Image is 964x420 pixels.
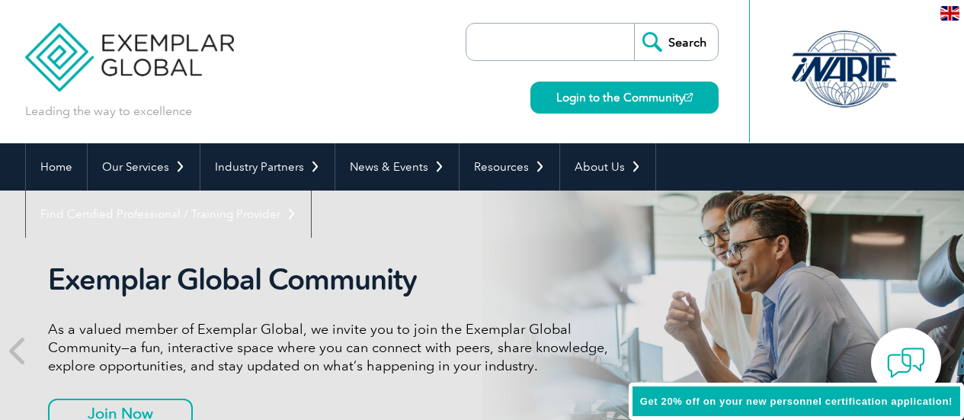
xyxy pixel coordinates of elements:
img: en [940,6,959,21]
span: Get 20% off on your new personnel certification application! [640,396,953,407]
p: Leading the way to excellence [25,103,192,120]
input: Search [634,24,718,60]
img: contact-chat.png [887,344,925,382]
p: As a valued member of Exemplar Global, we invite you to join the Exemplar Global Community—a fun,... [48,320,620,375]
a: Find Certified Professional / Training Provider [26,191,311,238]
a: About Us [560,143,655,191]
a: Our Services [88,143,200,191]
a: Resources [460,143,559,191]
h2: Exemplar Global Community [48,262,620,297]
a: Home [26,143,87,191]
a: Industry Partners [200,143,335,191]
img: open_square.png [684,93,693,101]
a: News & Events [335,143,459,191]
a: Login to the Community [530,82,719,114]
